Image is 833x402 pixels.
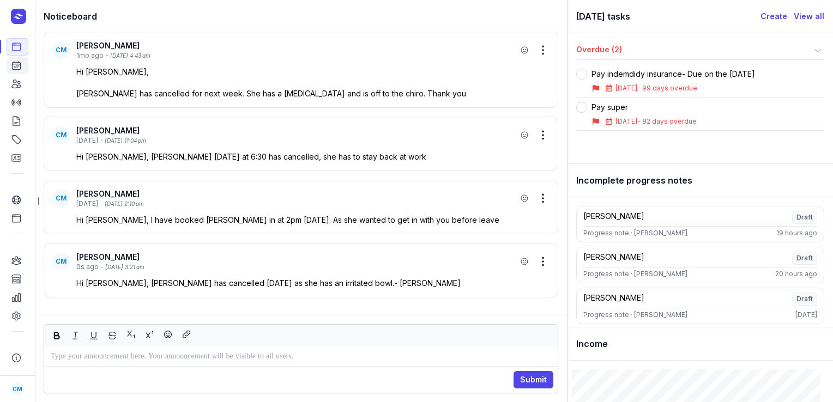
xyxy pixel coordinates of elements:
a: [PERSON_NAME]DraftProgress note · [PERSON_NAME]20 hours ago [576,247,825,283]
span: Draft [792,252,817,265]
div: 20 hours ago [775,270,817,278]
div: Overdue (2) [576,44,812,57]
div: - [DATE] 4:43 am [106,52,150,60]
p: Hi [PERSON_NAME], [PERSON_NAME] [DATE] at 6:30 has cancelled, she has to stay back at work [76,151,550,162]
div: [PERSON_NAME] [583,252,644,265]
span: [DATE] [615,84,637,92]
div: [DATE] tasks [576,9,761,24]
span: Draft [792,293,817,306]
a: View all [794,10,824,23]
p: [PERSON_NAME] has cancelled for next week. She has a [MEDICAL_DATA] and is off to the chiro. Than... [76,88,550,99]
p: Hi [PERSON_NAME], I have booked [PERSON_NAME] in at 2pm [DATE]. As she wanted to get in with you ... [76,215,550,226]
div: [PERSON_NAME] [76,188,517,199]
div: Progress note · [PERSON_NAME] [583,229,687,237]
div: 0s ago [76,263,99,271]
span: CM [56,46,67,54]
div: [PERSON_NAME] [76,252,517,263]
div: [PERSON_NAME] [76,125,517,136]
div: - [DATE] 2:10 am [100,200,144,208]
div: [DATE] [76,199,98,208]
p: Hi [PERSON_NAME], [PERSON_NAME] has cancelled [DATE] as she has an irritated bowl.- [PERSON_NAME] [76,278,550,289]
a: [PERSON_NAME]DraftProgress note · [PERSON_NAME][DATE] [576,288,825,324]
span: Draft [792,211,817,224]
a: [PERSON_NAME]DraftProgress note · [PERSON_NAME]19 hours ago [576,206,825,242]
span: CM [56,131,67,139]
span: [DATE] [615,117,637,125]
a: Create [760,10,787,23]
div: Progress note · [PERSON_NAME] [583,270,687,278]
div: [PERSON_NAME] [583,211,644,224]
div: 19 hours ago [776,229,817,237]
div: Pay super [591,102,697,113]
div: [PERSON_NAME] [583,293,644,306]
span: CM [13,382,22,395]
div: [DATE] [795,310,817,319]
div: - [DATE] 3:21 am [101,263,144,271]
span: - 82 days overdue [637,117,697,125]
div: 1mo ago [76,51,104,60]
div: - [DATE] 11:04 pm [100,137,146,145]
div: [DATE] [76,136,98,145]
button: Submit [514,371,553,388]
span: Submit [520,373,547,386]
p: Hi [PERSON_NAME], [76,66,550,77]
div: Progress note · [PERSON_NAME] [583,310,687,319]
span: - 99 days overdue [637,84,697,92]
span: CM [56,257,67,266]
div: [PERSON_NAME] [76,40,517,51]
span: CM [56,194,67,203]
div: Pay indemdidy insurance- Due on the [DATE] [591,69,755,80]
